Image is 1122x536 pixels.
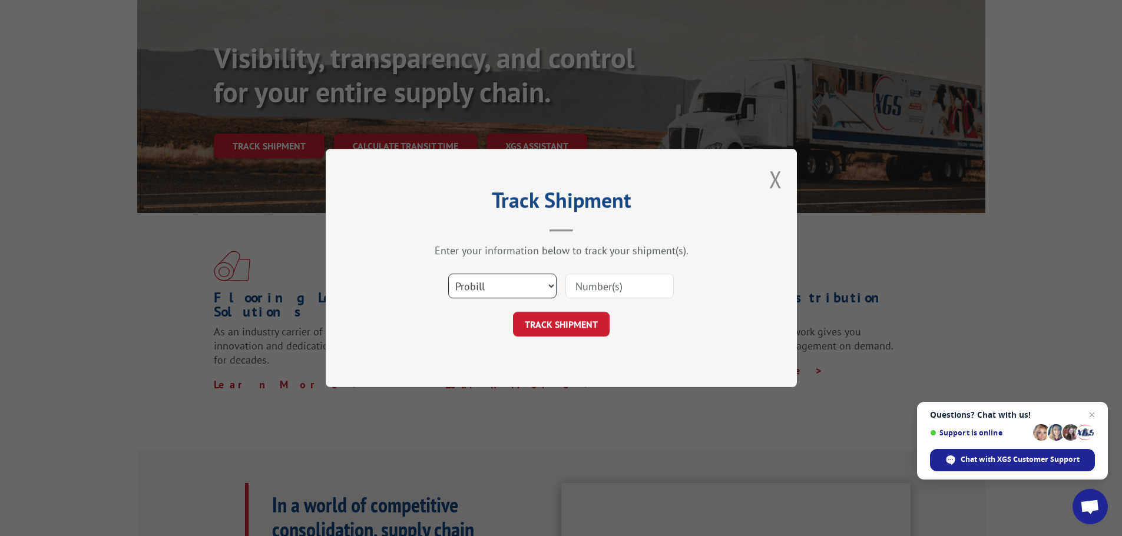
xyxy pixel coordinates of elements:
[1085,408,1099,422] span: Close chat
[769,164,782,195] button: Close modal
[385,192,738,214] h2: Track Shipment
[1073,489,1108,524] div: Open chat
[565,274,674,298] input: Number(s)
[930,410,1095,420] span: Questions? Chat with us!
[961,454,1080,465] span: Chat with XGS Customer Support
[930,428,1029,437] span: Support is online
[385,244,738,257] div: Enter your information below to track your shipment(s).
[930,449,1095,471] div: Chat with XGS Customer Support
[513,312,610,337] button: TRACK SHIPMENT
